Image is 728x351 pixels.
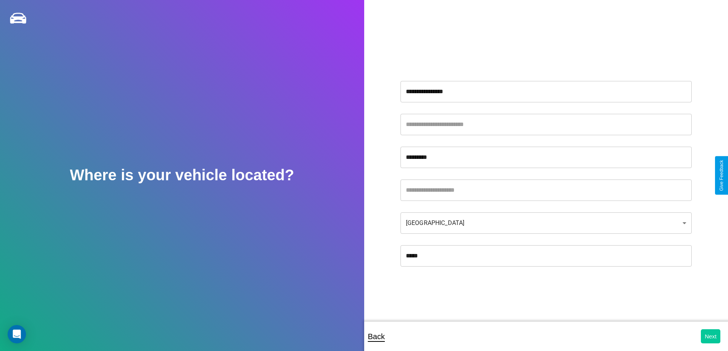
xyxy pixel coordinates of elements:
[368,330,385,343] p: Back
[701,329,720,343] button: Next
[70,167,294,184] h2: Where is your vehicle located?
[8,325,26,343] div: Open Intercom Messenger
[719,160,724,191] div: Give Feedback
[400,212,692,234] div: [GEOGRAPHIC_DATA]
